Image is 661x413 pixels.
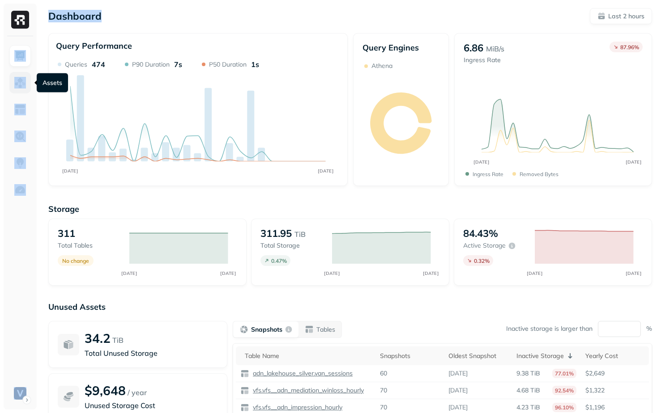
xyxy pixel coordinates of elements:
[324,270,340,276] tspan: [DATE]
[516,386,540,395] p: 4.68 TiB
[48,10,102,22] p: Dashboard
[620,44,639,51] p: 87.96 %
[132,60,170,69] p: P90 Duration
[552,386,576,395] p: 92.54%
[58,227,75,240] p: 311
[646,324,652,333] p: %
[626,159,642,164] tspan: [DATE]
[251,403,342,412] p: vfs.vfs__adn_impression_hourly
[85,400,218,411] p: Unused Storage Cost
[249,386,364,395] a: vfs.vfs__adn_mediation_winloss_hourly
[448,352,507,360] div: Oldest Snapshot
[240,403,249,412] img: table
[112,335,124,346] p: TiB
[362,42,440,53] p: Query Engines
[14,104,26,115] img: Asset Explorer
[62,168,78,173] tspan: [DATE]
[209,60,247,69] p: P50 Duration
[380,369,387,378] p: 60
[260,241,323,250] p: Total storage
[380,386,387,395] p: 70
[122,270,137,276] tspan: [DATE]
[474,159,490,164] tspan: [DATE]
[527,270,543,276] tspan: [DATE]
[85,330,111,346] p: 34.2
[251,369,353,378] p: adn_lakehouse_silver.van_sessions
[473,171,503,177] p: Ingress Rate
[62,257,89,264] p: No change
[464,56,504,64] p: Ingress Rate
[448,386,468,395] p: [DATE]
[585,352,644,360] div: Yearly Cost
[11,11,29,29] img: Ryft
[371,62,392,70] p: Athena
[552,369,576,378] p: 77.01%
[380,403,387,412] p: 70
[585,403,644,412] p: $1,196
[590,8,652,24] button: Last 2 hours
[448,403,468,412] p: [DATE]
[463,227,498,240] p: 84.43%
[626,270,642,276] tspan: [DATE]
[14,387,26,400] img: Voodoo
[240,386,249,395] img: table
[464,42,483,54] p: 6.86
[48,204,652,214] p: Storage
[516,403,540,412] p: 4.23 TiB
[474,257,490,264] p: 0.32 %
[85,383,126,398] p: $9,648
[58,241,120,250] p: Total tables
[552,403,576,412] p: 96.10%
[271,257,287,264] p: 0.47 %
[128,387,147,398] p: / year
[516,352,564,360] p: Inactive Storage
[14,157,26,169] img: Insights
[245,352,371,360] div: Table Name
[463,241,506,250] p: Active storage
[251,386,364,395] p: vfs.vfs__adn_mediation_winloss_hourly
[85,348,218,358] p: Total Unused Storage
[240,369,249,378] img: table
[516,369,540,378] p: 9.38 TiB
[520,171,559,177] p: Removed bytes
[14,50,26,62] img: Dashboard
[316,325,335,334] p: Tables
[249,369,353,378] a: adn_lakehouse_silver.van_sessions
[486,43,504,54] p: MiB/s
[174,60,182,69] p: 7s
[251,325,282,334] p: Snapshots
[260,227,292,240] p: 311.95
[48,302,652,312] p: Unused Assets
[448,369,468,378] p: [DATE]
[14,77,26,88] img: Assets
[585,369,644,378] p: $2,649
[249,403,342,412] a: vfs.vfs__adn_impression_hourly
[56,41,132,51] p: Query Performance
[585,386,644,395] p: $1,322
[251,60,259,69] p: 1s
[37,73,68,93] div: Assets
[608,12,644,21] p: Last 2 hours
[423,270,439,276] tspan: [DATE]
[506,324,593,333] p: Inactive storage is larger than
[14,131,26,142] img: Query Explorer
[318,168,333,173] tspan: [DATE]
[294,229,306,240] p: TiB
[65,60,87,69] p: Queries
[380,352,439,360] div: Snapshots
[221,270,236,276] tspan: [DATE]
[14,184,26,196] img: Optimization
[92,60,105,69] p: 474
